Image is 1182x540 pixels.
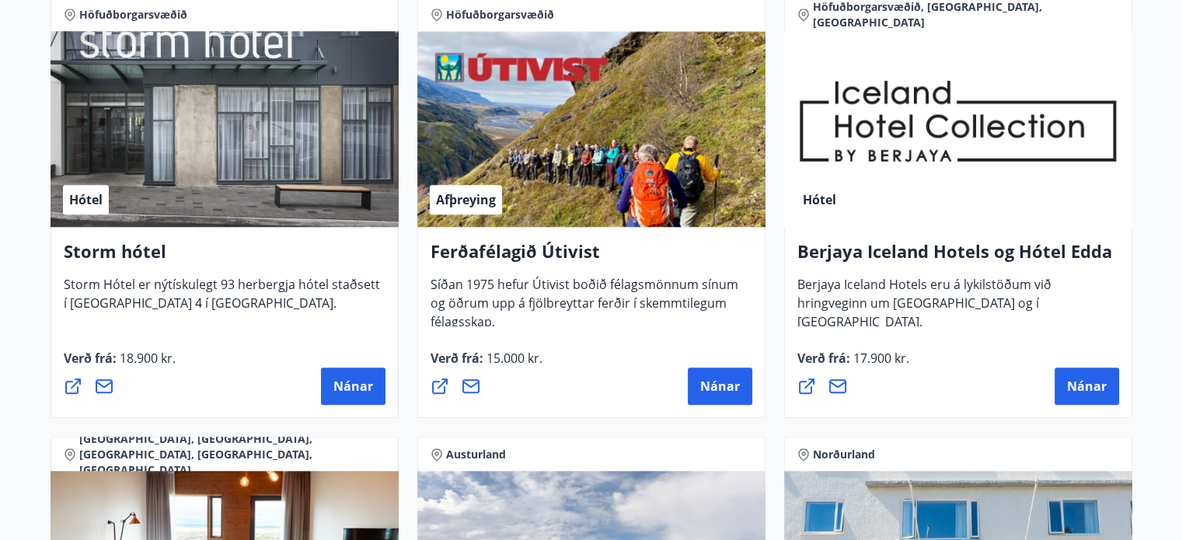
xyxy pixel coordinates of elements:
[431,350,542,379] span: Verð frá :
[64,276,380,324] span: Storm Hótel er nýtískulegt 93 herbergja hótel staðsett í [GEOGRAPHIC_DATA] 4 í [GEOGRAPHIC_DATA].
[436,191,496,208] span: Afþreying
[117,350,176,367] span: 18.900 kr.
[483,350,542,367] span: 15.000 kr.
[431,239,752,275] h4: Ferðafélagið Útivist
[803,191,836,208] span: Hótel
[797,239,1119,275] h4: Berjaya Iceland Hotels og Hótel Edda
[797,350,909,379] span: Verð frá :
[431,276,738,343] span: Síðan 1975 hefur Útivist boðið félagsmönnum sínum og öðrum upp á fjölbreyttar ferðir í skemmtileg...
[64,239,385,275] h4: Storm hótel
[79,431,385,478] span: [GEOGRAPHIC_DATA], [GEOGRAPHIC_DATA], [GEOGRAPHIC_DATA], [GEOGRAPHIC_DATA], [GEOGRAPHIC_DATA]
[813,447,875,462] span: Norðurland
[688,368,752,405] button: Nánar
[1067,378,1107,395] span: Nánar
[446,7,554,23] span: Höfuðborgarsvæðið
[333,378,373,395] span: Nánar
[79,7,187,23] span: Höfuðborgarsvæðið
[69,191,103,208] span: Hótel
[797,276,1051,343] span: Berjaya Iceland Hotels eru á lykilstöðum við hringveginn um [GEOGRAPHIC_DATA] og í [GEOGRAPHIC_DA...
[64,350,176,379] span: Verð frá :
[321,368,385,405] button: Nánar
[700,378,740,395] span: Nánar
[1055,368,1119,405] button: Nánar
[446,447,506,462] span: Austurland
[850,350,909,367] span: 17.900 kr.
